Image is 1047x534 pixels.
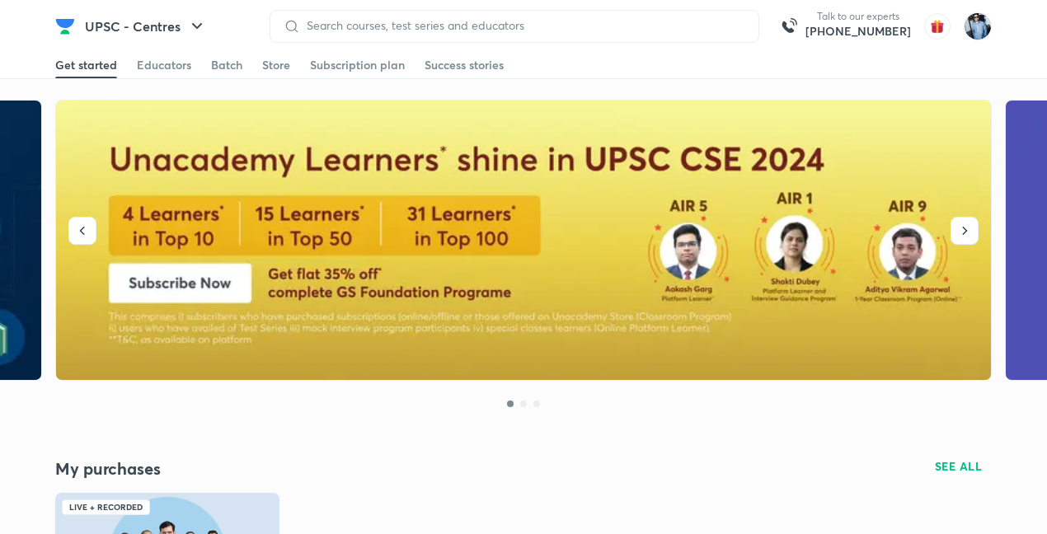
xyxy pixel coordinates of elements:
a: Get started [55,52,117,78]
a: Subscription plan [310,52,405,78]
div: Get started [55,57,117,73]
button: UPSC - Centres [75,10,217,43]
h4: My purchases [55,458,523,480]
div: Subscription plan [310,57,405,73]
a: Batch [211,52,242,78]
div: Live + Recorded [62,499,150,515]
input: Search courses, test series and educators [300,19,745,32]
img: Company Logo [55,16,75,36]
div: Educators [137,57,191,73]
p: Talk to our experts [805,10,911,23]
img: call-us [772,10,805,43]
a: Educators [137,52,191,78]
img: Shipu [964,12,992,40]
a: Success stories [425,52,504,78]
button: SEE ALL [925,453,993,480]
img: avatar [924,13,951,40]
a: Store [262,52,290,78]
div: Batch [211,57,242,73]
span: SEE ALL [935,461,983,472]
div: Success stories [425,57,504,73]
div: Store [262,57,290,73]
a: [PHONE_NUMBER] [805,23,911,40]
